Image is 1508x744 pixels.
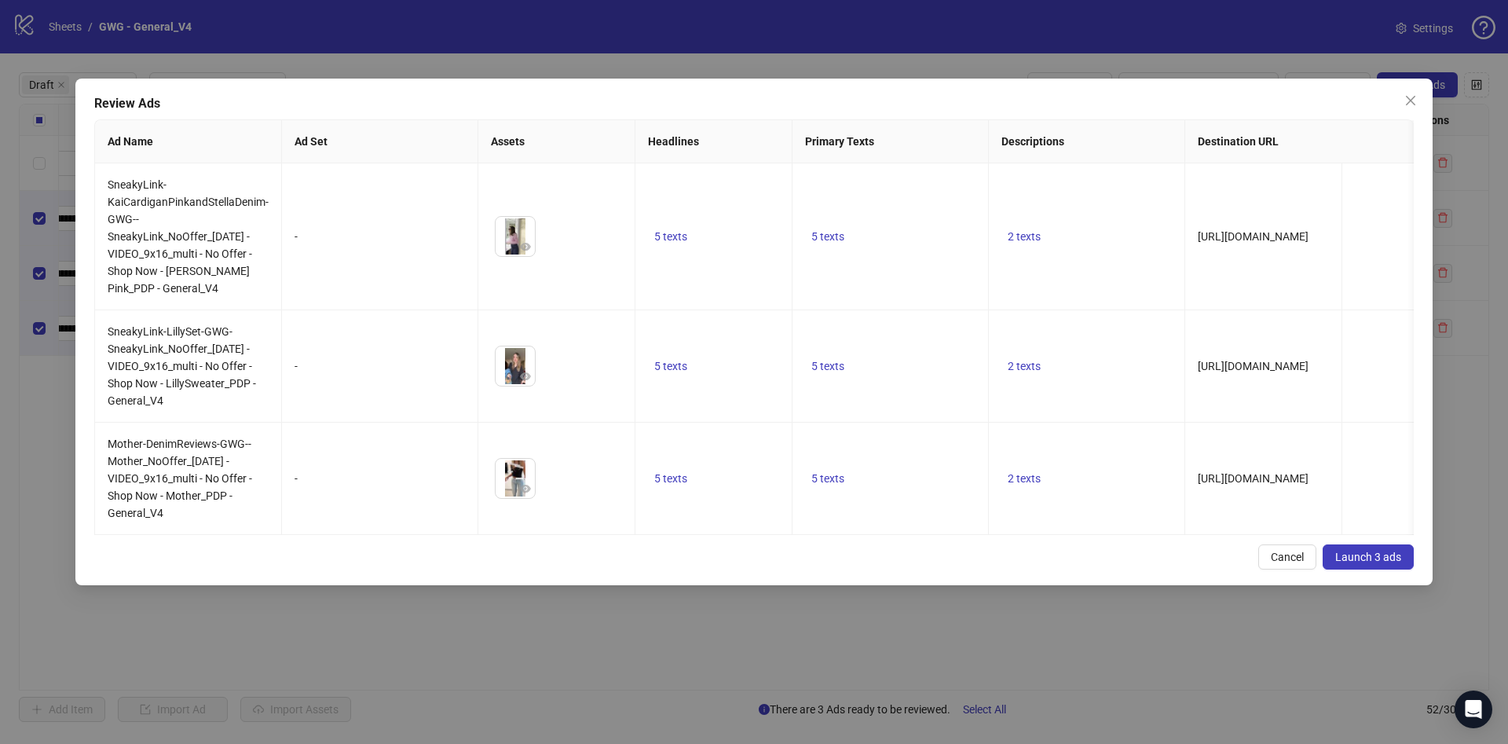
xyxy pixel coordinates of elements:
span: SneakyLink-LillySet-GWG-SneakyLink_NoOffer_[DATE] - VIDEO_9x16_multi - No Offer - Shop Now - Lill... [108,325,256,407]
button: 5 texts [648,227,694,246]
img: Asset 1 [496,459,535,498]
th: Headlines [635,120,792,163]
span: 2 texts [1008,360,1041,372]
span: 5 texts [654,230,687,243]
span: 2 texts [1008,472,1041,485]
button: Preview [516,367,535,386]
div: - [295,470,465,487]
button: Close [1398,88,1423,113]
button: 2 texts [1001,469,1047,488]
span: 5 texts [654,360,687,372]
span: [URL][DOMAIN_NAME] [1198,472,1309,485]
button: 2 texts [1001,227,1047,246]
img: Asset 1 [496,346,535,386]
button: 5 texts [805,227,851,246]
span: close [1404,94,1417,107]
button: 5 texts [648,469,694,488]
th: Descriptions [989,120,1185,163]
span: Launch 3 ads [1335,551,1401,563]
span: 2 texts [1008,230,1041,243]
span: [URL][DOMAIN_NAME] [1198,360,1309,372]
span: eye [520,241,531,252]
div: - [295,228,465,245]
span: 5 texts [811,472,844,485]
div: Review Ads [94,94,1414,113]
button: Preview [516,479,535,498]
button: 5 texts [648,357,694,376]
th: Primary Texts [792,120,989,163]
th: Ad Set [282,120,478,163]
span: 5 texts [654,472,687,485]
span: 5 texts [811,230,844,243]
button: 5 texts [805,469,851,488]
span: Mother-DenimReviews-GWG--Mother_NoOffer_[DATE] - VIDEO_9x16_multi - No Offer - Shop Now - Mother_... [108,438,252,519]
img: Asset 1 [496,217,535,256]
div: Open Intercom Messenger [1455,691,1492,728]
th: Ad Name [95,120,282,163]
button: 2 texts [1001,357,1047,376]
button: 5 texts [805,357,851,376]
button: Cancel [1258,544,1316,570]
span: SneakyLink-KaiCardiganPinkandStellaDenim-GWG--SneakyLink_NoOffer_[DATE] - VIDEO_9x16_multi - No O... [108,178,269,295]
span: Cancel [1271,551,1304,563]
button: Launch 3 ads [1323,544,1414,570]
span: 5 texts [811,360,844,372]
span: [URL][DOMAIN_NAME] [1198,230,1309,243]
span: eye [520,371,531,382]
button: Preview [516,237,535,256]
span: eye [520,483,531,494]
th: Assets [478,120,635,163]
th: Destination URL [1185,120,1465,163]
div: - [295,357,465,375]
